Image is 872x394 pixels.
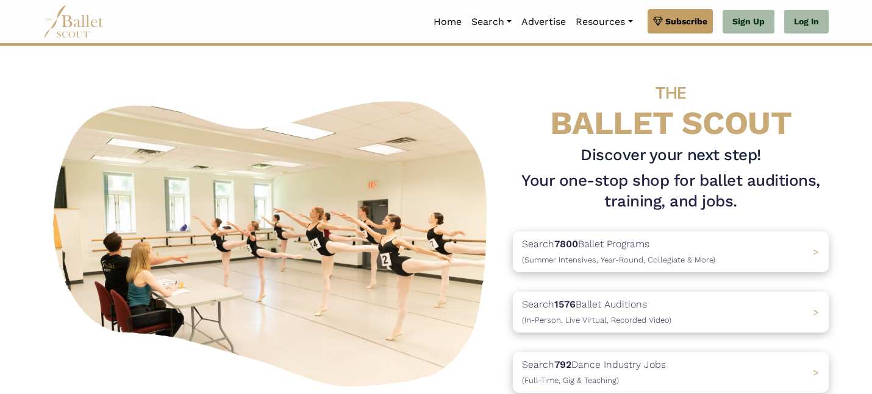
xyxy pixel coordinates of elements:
span: (Full-Time, Gig & Teaching) [522,376,619,385]
h1: Your one-stop shop for ballet auditions, training, and jobs. [513,171,829,212]
b: 792 [554,359,571,370]
a: Search792Dance Industry Jobs(Full-Time, Gig & Teaching) > [513,352,829,393]
a: Sign Up [723,10,774,34]
span: > [813,367,819,378]
a: Subscribe [648,9,713,33]
a: Search1576Ballet Auditions(In-Person, Live Virtual, Recorded Video) > [513,292,829,332]
a: Search [466,9,516,35]
p: Search Ballet Auditions [522,297,671,328]
h4: BALLET SCOUT [513,70,829,140]
b: 1576 [554,298,576,310]
img: gem.svg [653,15,663,28]
span: (In-Person, Live Virtual, Recorded Video) [522,315,671,325]
span: Subscribe [665,15,707,28]
span: THE [656,83,686,103]
p: Search Dance Industry Jobs [522,357,666,388]
a: Home [429,9,466,35]
a: Log In [784,10,829,34]
span: > [813,246,819,258]
a: Advertise [516,9,571,35]
a: Search7800Ballet Programs(Summer Intensives, Year-Round, Collegiate & More)> [513,231,829,272]
h3: Discover your next step! [513,145,829,166]
a: Resources [571,9,637,35]
span: (Summer Intensives, Year-Round, Collegiate & More) [522,255,715,264]
span: > [813,306,819,318]
img: A group of ballerinas talking to each other in a ballet studio [43,88,503,394]
b: 7800 [554,238,578,250]
p: Search Ballet Programs [522,236,715,267]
